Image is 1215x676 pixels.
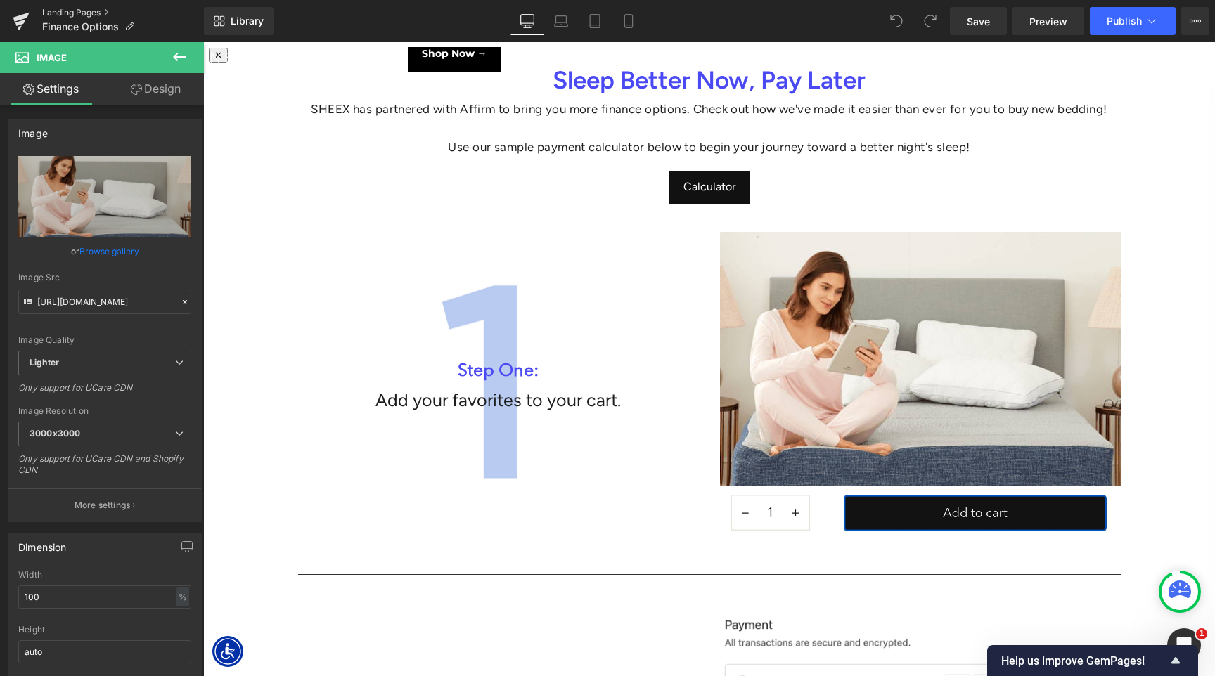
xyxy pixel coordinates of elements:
span: Publish [1107,15,1142,27]
a: New Library [204,7,274,35]
div: or [18,244,191,259]
button: More settings [8,488,201,521]
div: Shop Now → [205,5,297,30]
button: Undo [882,7,911,35]
b: 3000x3000 [30,428,80,438]
div: Dimension [18,533,67,553]
a: Mobile [612,7,645,35]
div: Only support for UCare CDN and Shopify CDN [18,453,191,485]
button: Show survey - Help us improve GemPages! [1001,652,1184,669]
div: Image [18,119,48,139]
span: Calculator [480,138,532,151]
input: auto [18,640,191,663]
a: Browse gallery [79,239,139,264]
a: Desktop [510,7,544,35]
button: Redo [916,7,944,35]
span: Preview [1029,14,1067,29]
a: Design [105,73,207,105]
div: Image Quality [18,335,191,345]
span: Help us improve GemPages! [1001,654,1167,668]
span: 1 [1196,628,1207,639]
button: More [1181,7,1209,35]
div: Image Resolution [18,406,191,416]
font: Step One: [255,320,336,338]
div: Height [18,625,191,635]
span: Shop Now → [219,5,284,18]
div: % [176,587,189,606]
a: Calculator [465,129,547,162]
strong: UP TO 50% OFF! [60,7,181,24]
button: Publish [1090,7,1176,35]
p: SHEEX has partnered with Affirm to bring you more finance options. Check out how we've made it ea... [95,58,918,77]
a: Preview [1012,7,1084,35]
p: More settings [75,499,131,512]
input: Link [18,290,191,314]
div: Image Src [18,273,191,282]
div: X [395,3,417,34]
a: Landing Pages [42,7,204,18]
b: Lighter [30,357,59,368]
p: Add your favorites to your cart. [95,344,496,372]
div: Only support for UCare CDN [18,382,191,403]
span: Save [967,14,990,29]
span: Image [37,52,67,63]
div: Width [18,570,191,580]
font: Sleep Better Now, Pay Later [349,23,662,53]
span: Finance Options [42,21,119,32]
iframe: Intercom live chat [1167,628,1201,662]
font: X [402,3,409,16]
a: Laptop [544,7,578,35]
span: Library [231,15,264,27]
a: Tablet [578,7,612,35]
div: Accessibility Menu [9,594,40,625]
input: auto [18,585,191,609]
p: Use our sample payment calculator below to begin your journey toward a better night's sleep! [95,96,918,115]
